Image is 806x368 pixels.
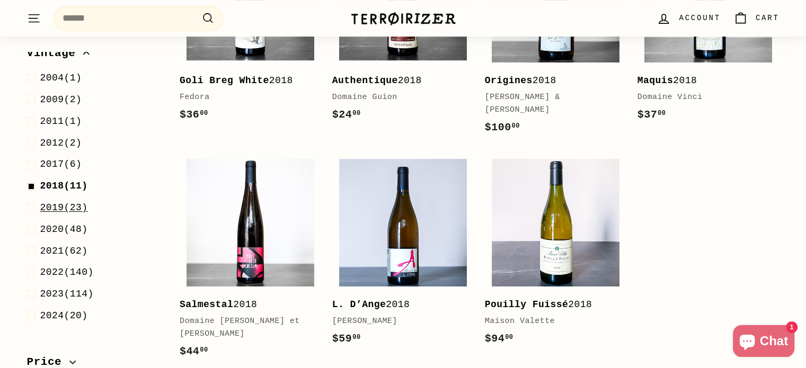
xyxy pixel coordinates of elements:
[180,75,269,86] b: Goli Breg White
[485,91,616,116] div: [PERSON_NAME] & [PERSON_NAME]
[332,109,361,121] span: $24
[40,308,88,324] span: (20)
[650,3,727,34] a: Account
[40,224,64,235] span: 2020
[40,179,88,194] span: (11)
[332,299,386,310] b: L. D’Ange
[727,3,786,34] a: Cart
[27,42,163,70] button: Vintage
[332,75,398,86] b: Authentique
[485,315,616,328] div: Maison Valette
[40,244,88,259] span: (62)
[40,265,94,281] span: (140)
[485,299,569,310] b: Pouilly Fuissé
[40,157,82,173] span: (6)
[352,334,360,341] sup: 00
[40,73,64,84] span: 2004
[485,333,513,345] span: $94
[485,152,627,358] a: Pouilly Fuissé2018Maison Valette
[40,289,64,300] span: 2023
[637,91,769,104] div: Domaine Vinci
[637,73,769,88] div: 2018
[485,73,616,88] div: 2018
[40,114,82,129] span: (1)
[200,110,208,117] sup: 00
[40,116,64,127] span: 2011
[40,92,82,107] span: (2)
[180,73,311,88] div: 2018
[352,110,360,117] sup: 00
[332,297,464,312] div: 2018
[40,287,94,302] span: (114)
[180,345,208,357] span: $44
[332,152,474,358] a: L. D’Ange2018[PERSON_NAME]
[485,297,616,312] div: 2018
[40,200,88,216] span: (23)
[27,44,84,62] span: Vintage
[637,109,666,121] span: $37
[40,222,88,237] span: (48)
[637,75,674,86] b: Maquis
[511,122,519,130] sup: 00
[332,333,361,345] span: $59
[332,73,464,88] div: 2018
[40,310,64,321] span: 2024
[40,94,64,105] span: 2009
[505,334,513,341] sup: 00
[40,159,64,170] span: 2017
[200,346,208,354] sup: 00
[679,12,720,24] span: Account
[485,121,520,133] span: $100
[485,75,533,86] b: Origines
[40,202,64,213] span: 2019
[658,110,666,117] sup: 00
[180,91,311,104] div: Fedora
[332,315,464,328] div: [PERSON_NAME]
[40,181,64,192] span: 2018
[40,136,82,151] span: (2)
[40,71,82,86] span: (1)
[730,325,798,360] inbox-online-store-chat: Shopify online store chat
[40,267,64,278] span: 2022
[180,109,208,121] span: $36
[180,297,311,312] div: 2018
[40,138,64,148] span: 2012
[40,246,64,256] span: 2021
[332,91,464,104] div: Domaine Guion
[180,315,311,340] div: Domaine [PERSON_NAME] et [PERSON_NAME]
[756,12,780,24] span: Cart
[180,299,233,310] b: Salmestal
